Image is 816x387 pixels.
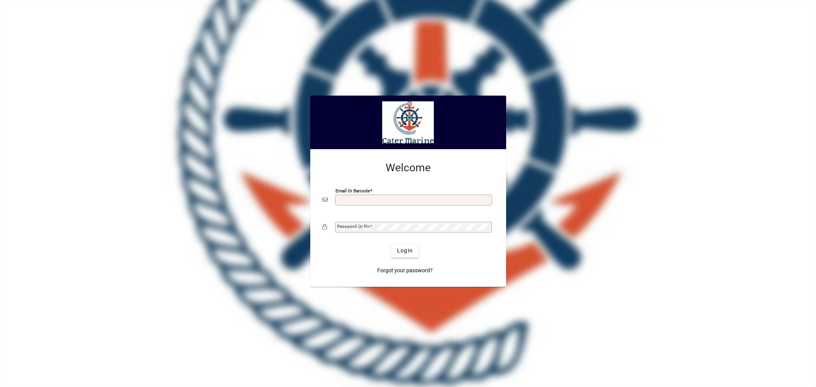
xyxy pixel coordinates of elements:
[322,161,494,174] h2: Welcome
[337,224,370,229] mat-label: Password or Pin
[374,264,436,278] a: Forgot your password?
[397,247,413,255] span: Login
[377,267,433,275] span: Forgot your password?
[391,244,419,258] button: Login
[336,188,370,193] mat-label: Email or Barcode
